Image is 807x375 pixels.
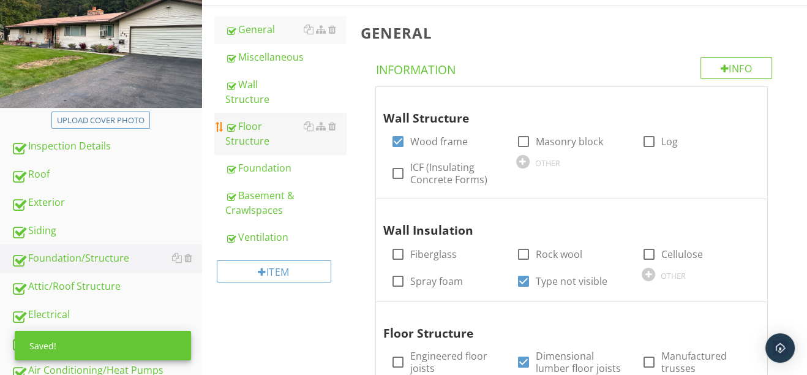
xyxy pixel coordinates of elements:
[765,333,795,363] div: Open Intercom Messenger
[51,112,150,129] button: Upload cover photo
[11,279,202,295] div: Attic/Roof Structure
[661,271,686,281] div: OTHER
[383,92,741,127] div: Wall Structure
[410,350,501,374] label: Engineered floor joists
[661,248,703,260] label: Cellulose
[225,50,346,64] div: Miscellaneous
[11,195,202,211] div: Exterior
[11,223,202,239] div: Siding
[11,307,202,323] div: Electrical
[410,135,468,148] label: Wood frame
[57,115,145,127] div: Upload cover photo
[383,204,741,240] div: Wall Insulation
[15,331,191,360] div: Saved!
[410,275,463,287] label: Spray foam
[383,307,741,343] div: Floor Structure
[225,22,346,37] div: General
[361,25,787,41] h3: General
[536,275,607,287] label: Type not visible
[11,167,202,183] div: Roof
[11,251,202,267] div: Foundation/Structure
[225,77,346,107] div: Wall Structure
[11,138,202,154] div: Inspection Details
[225,230,346,244] div: Ventilation
[700,57,773,79] div: Info
[225,119,346,148] div: Floor Structure
[661,135,678,148] label: Log
[225,161,346,175] div: Foundation
[217,260,331,282] div: Item
[536,135,603,148] label: Masonry block
[11,335,202,351] div: Heating
[410,161,501,186] label: ICF (Insulating Concrete Forms)
[376,57,772,78] h4: Information
[225,188,346,218] div: Basement & Crawlspaces
[410,248,457,260] label: Fiberglass
[661,350,753,374] label: Manufactured trusses
[536,350,627,374] label: Dimensional lumber floor joists
[536,248,582,260] label: Rock wool
[535,158,560,168] div: OTHER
